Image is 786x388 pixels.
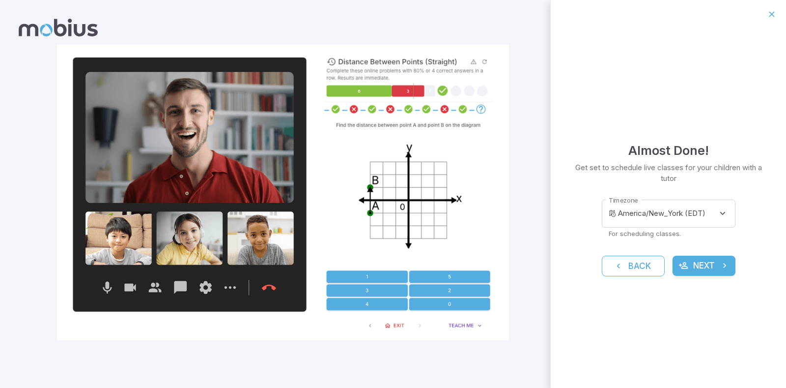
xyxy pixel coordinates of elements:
div: America/New_York (EDT) [618,200,735,228]
img: parent_5-illustration [57,45,509,340]
label: Timezone [609,196,638,205]
h4: Almost Done! [628,141,709,160]
p: Get set to schedule live classes for your children with a tutor [574,162,762,184]
button: Back [602,256,665,276]
button: Next [673,256,735,276]
p: For scheduling classes. [609,229,729,238]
